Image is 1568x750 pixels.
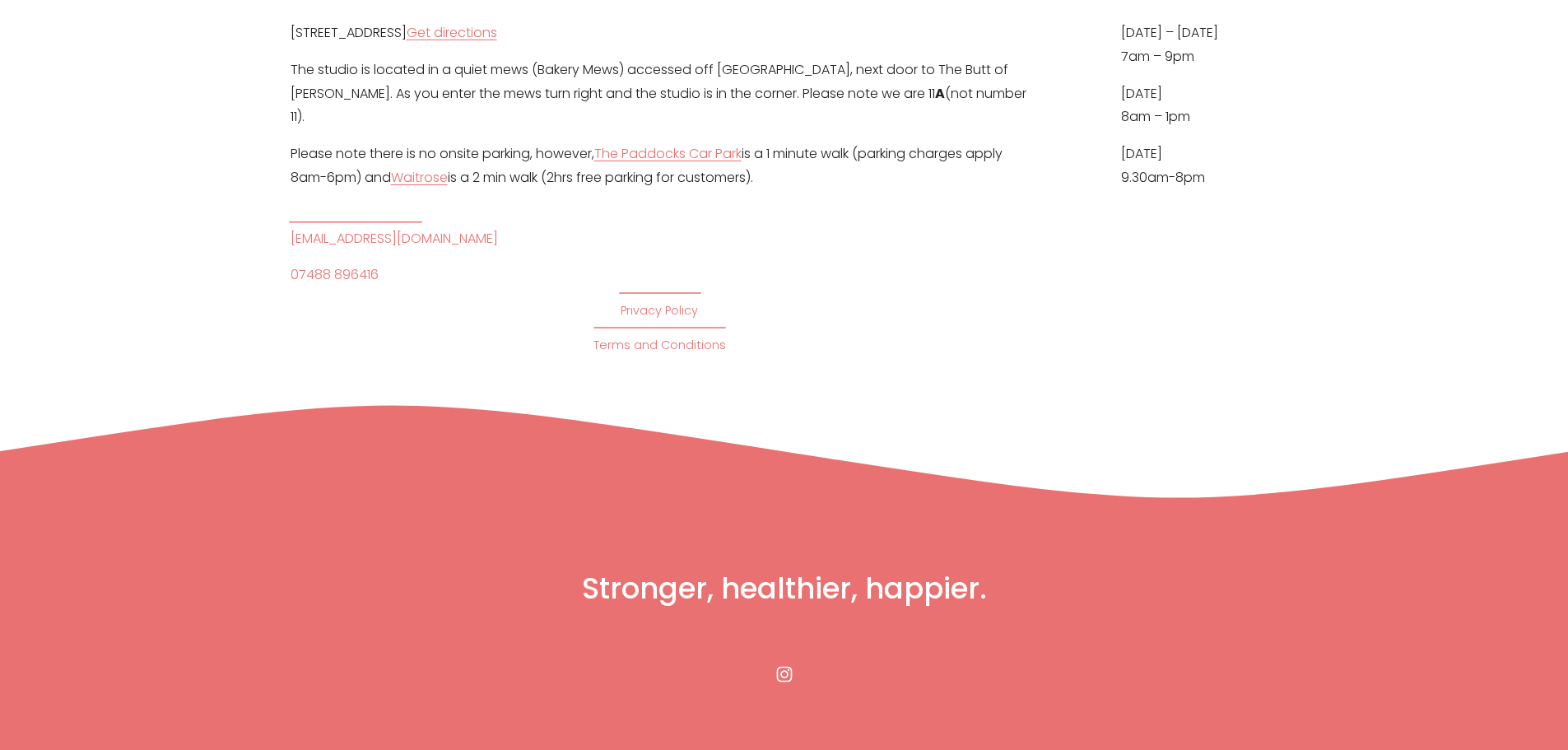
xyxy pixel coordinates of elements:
a: 07488 896416 [291,263,379,287]
a: Privacy Policy [621,300,698,322]
p: [DATE] 9.30am-8pm [1121,142,1278,190]
p: [DATE] 8am – 1pm [1121,82,1278,130]
h3: Stronger, healthier, happier. [415,570,1153,608]
a: [EMAIL_ADDRESS][DOMAIN_NAME] [291,227,498,251]
strong: A [935,84,945,103]
a: Instagram [776,666,793,682]
p: [STREET_ADDRESS] [291,21,1029,45]
a: Terms and Conditions [593,335,726,356]
p: [DATE] – [DATE] 7am – 9pm [1121,21,1278,69]
p: The studio is located in a quiet mews (Bakery Mews) accessed off [GEOGRAPHIC_DATA], next door to ... [291,58,1029,129]
a: The Paddocks Car Park [594,142,742,166]
a: Waitrose [391,166,448,190]
p: Please note there is no onsite parking, however, is a 1 minute walk (parking charges apply 8am-6p... [291,142,1029,190]
a: Get directions [407,21,497,45]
